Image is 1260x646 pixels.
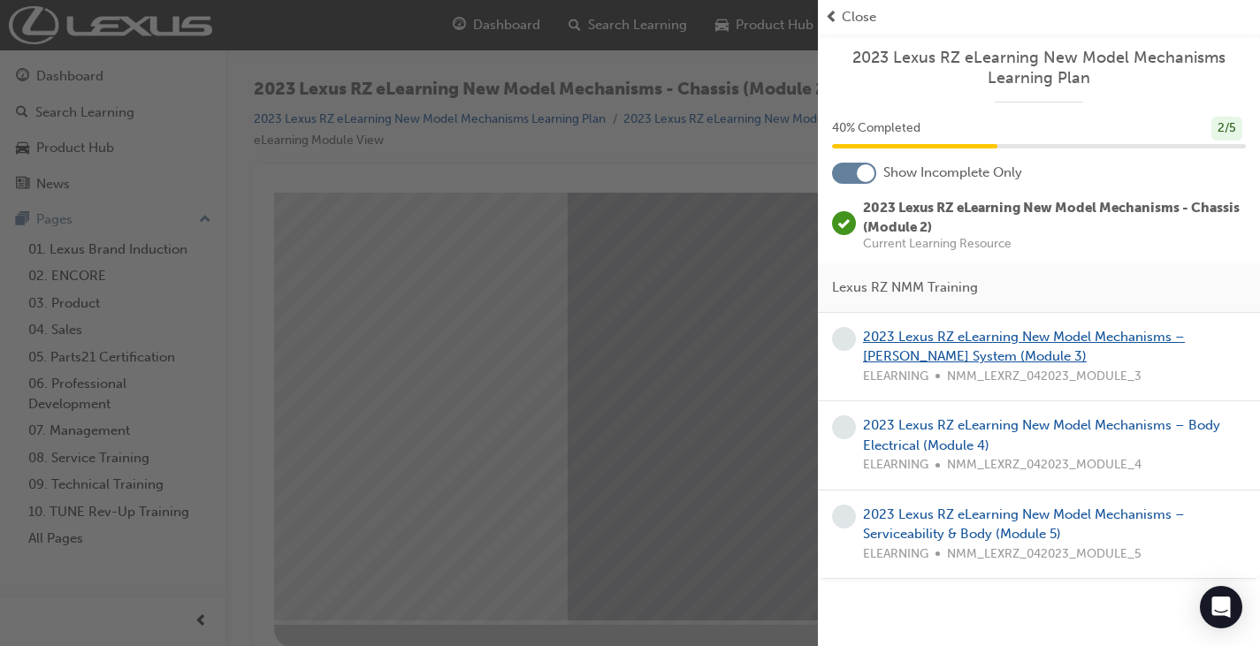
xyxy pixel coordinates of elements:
span: learningRecordVerb_NONE-icon [832,415,856,439]
a: 2023 Lexus RZ eLearning New Model Mechanisms Learning Plan [832,48,1246,87]
span: ELEARNING [863,367,928,387]
div: 2 / 5 [1211,117,1242,141]
span: Show Incomplete Only [883,163,1022,183]
span: Close [842,7,876,27]
a: 2023 Lexus RZ eLearning New Model Mechanisms – Serviceability & Body (Module 5) [863,506,1185,543]
span: ELEARNING [863,455,928,475]
span: learningRecordVerb_NONE-icon [832,327,856,351]
span: 2023 Lexus RZ eLearning New Model Mechanisms - Chassis (Module 2) [863,200,1240,236]
button: prev-iconClose [825,7,1253,27]
span: learningRecordVerb_NONE-icon [832,505,856,528]
span: ELEARNING [863,544,928,565]
a: 2023 Lexus RZ eLearning New Model Mechanisms – [PERSON_NAME] System (Module 3) [863,329,1185,365]
span: NMM_LEXRZ_042023_MODULE_4 [947,455,1142,475]
span: Lexus RZ NMM Training [832,277,978,298]
div: Open Intercom Messenger [1200,586,1242,628]
span: NMM_LEXRZ_042023_MODULE_5 [947,544,1142,565]
span: learningRecordVerb_PASS-icon [832,211,856,235]
span: Current Learning Resource [863,238,1246,250]
span: 40 % Completed [832,118,920,139]
a: 2023 Lexus RZ eLearning New Model Mechanisms – Body Electrical (Module 4) [863,417,1220,453]
span: NMM_LEXRZ_042023_MODULE_3 [947,367,1142,387]
span: prev-icon [825,7,838,27]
